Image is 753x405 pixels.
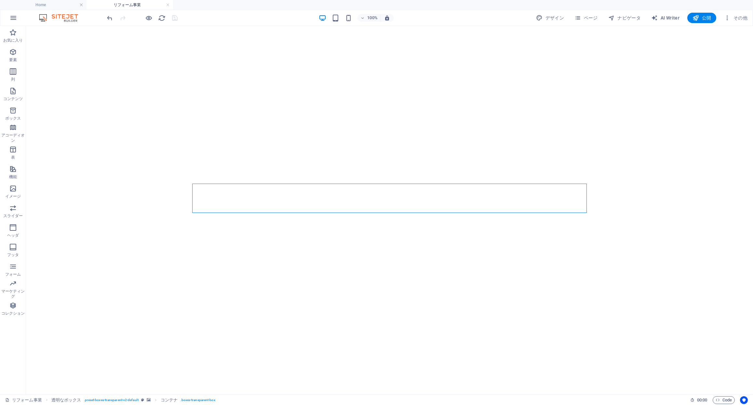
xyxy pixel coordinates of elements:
[1,311,25,316] p: コレクション
[724,15,747,21] span: その他
[740,396,748,404] button: Usercentrics
[384,15,390,21] i: サイズ変更時に、選択した端末にあわせてズームレベルを自動調整します。
[141,398,144,402] i: この要素はカスタマイズ可能なプリセットです
[649,13,682,23] button: AI Writer
[3,38,23,43] p: お気に入り
[84,396,139,404] span: . preset-boxes-transparent-v2-default
[702,398,703,402] span: :
[721,13,750,23] button: その他
[716,396,732,404] span: Code
[651,15,679,21] span: AI Writer
[51,396,81,404] span: クリックして選択し、ダブルクリックして編集します
[3,213,23,218] p: スライダー
[11,77,15,82] p: 列
[158,14,166,22] i: ページのリロード
[9,174,17,179] p: 機能
[608,15,641,21] span: ナビゲータ
[692,15,711,21] span: 公開
[11,155,15,160] p: 表
[5,194,21,199] p: イメージ
[533,13,567,23] div: デザイン (Ctrl+Alt+Y)
[572,13,600,23] button: ページ
[5,396,42,404] a: クリックして選択をキャンセルし、ダブルクリックしてページを開きます
[7,252,19,257] p: フッタ
[357,14,381,22] button: 100%
[181,396,215,404] span: . boxes-transparent-box
[536,15,564,21] span: デザイン
[161,396,178,404] span: クリックして選択し、ダブルクリックして編集します
[87,1,173,8] h4: リフォーム事業
[51,396,215,404] nav: breadcrumb
[158,14,166,22] button: reload
[147,398,151,402] i: この要素には背景が含まれています
[697,396,707,404] span: 00 00
[687,13,716,23] button: 公開
[9,57,17,62] p: 要素
[574,15,598,21] span: ページ
[713,396,735,404] button: Code
[106,14,114,22] button: undo
[533,13,567,23] button: デザイン
[145,14,153,22] button: プレビューモードを終了して編集を続けるには、ここをクリックしてください
[5,116,21,121] p: ボックス
[5,272,21,277] p: フォーム
[37,14,86,22] img: Editor Logo
[7,233,19,238] p: ヘッダ
[3,96,23,101] p: コンテンツ
[606,13,643,23] button: ナビゲータ
[106,14,114,22] i: 元に戻す: border-radius ((5px 5px 5px 5px, null, null) -> (20px 20px 20px 20px, null, null)) (Ctrl+Z)
[690,396,707,404] h6: セッション時間
[367,14,378,22] h6: 100%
